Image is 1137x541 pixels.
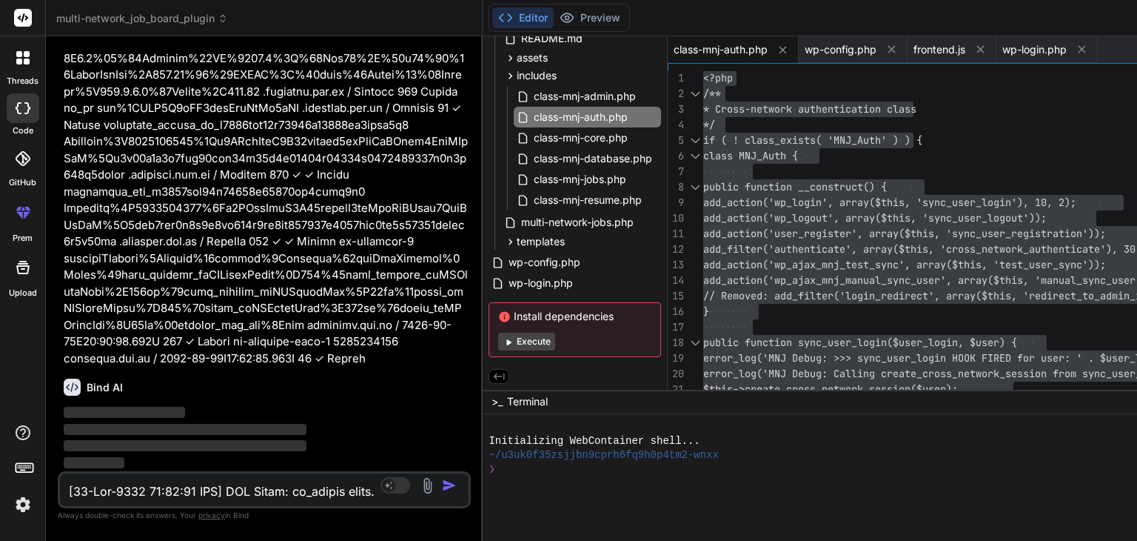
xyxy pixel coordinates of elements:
[532,150,654,167] span: class-mnj-database.php
[517,234,565,249] span: templates
[9,176,36,189] label: GitHub
[928,196,1076,209] span: ync_user_login'), 10, 2);
[668,210,684,226] div: 10
[685,179,705,195] div: Click to collapse the range.
[668,351,684,366] div: 19
[703,211,928,225] span: add_action('wp_logout', array($this, '
[668,366,684,382] div: 20
[58,508,471,522] p: Always double-check its answers. Your in Bind
[520,213,635,231] span: multi-network-jobs.php
[532,170,628,188] span: class-mnj-jobs.php
[928,211,1047,225] span: sync_user_logout'));
[64,440,306,451] span: ‌
[507,274,574,292] span: wp-login.php
[520,30,584,47] span: README.md
[928,227,1106,240] span: s, 'sync_user_registration'));
[532,87,637,105] span: class-mnj-admin.php
[703,227,928,240] span: add_action('user_register', array($thi
[10,492,36,517] img: settings
[668,195,684,210] div: 9
[668,335,684,351] div: 18
[668,226,684,242] div: 11
[13,232,33,245] label: prem
[952,336,1017,349] span: n, $user) {
[703,351,928,365] span: error_log('MNJ Debug: >>> sync_user_lo
[668,242,684,257] div: 12
[532,108,629,126] span: class-mnj-auth.php
[668,179,684,195] div: 8
[668,257,684,273] div: 13
[489,434,700,448] span: Initializing WebContainer shell...
[703,102,916,116] span: * Cross-network authentication class
[703,382,928,396] span: $this->create_cross_network_session($u
[668,273,684,288] div: 14
[64,457,124,468] span: ‌
[703,336,952,349] span: public function sync_user_login($user_logi
[532,129,629,147] span: class-mnj-core.php
[1002,42,1067,57] span: wp-login.php
[703,196,928,209] span: add_action('wp_login', array($this, 's
[685,86,705,102] div: Click to collapse the range.
[198,511,225,520] span: privacy
[685,148,705,164] div: Click to collapse the range.
[517,50,548,65] span: assets
[703,242,928,256] span: add_filter('authenticate', array($this
[928,382,958,396] span: ser);
[703,258,928,271] span: add_action('wp_ajax_mnj_test_sync', ar
[507,253,582,271] span: wp-config.php
[492,7,554,28] button: Editor
[668,133,684,148] div: 5
[668,164,684,179] div: 7
[13,125,33,137] label: code
[9,287,37,299] label: Upload
[492,394,503,409] span: >_
[554,7,626,28] button: Preview
[668,382,684,397] div: 21
[703,273,928,287] span: add_action('wp_ajax_mnj_manual_sync_us
[928,258,1106,271] span: ray($this, 'test_user_sync'));
[703,149,798,162] span: class MNJ_Auth {
[703,367,928,380] span: error_log('MNJ Debug: Calling create_c
[668,117,684,133] div: 4
[419,477,436,494] img: attachment
[703,180,887,193] span: public function __construct() {
[507,394,548,409] span: Terminal
[517,68,557,83] span: includes
[668,288,684,304] div: 15
[668,102,684,117] div: 3
[532,191,643,209] span: class-mnj-resume.php
[56,11,228,26] span: multi-network_job_board_plugin
[498,333,555,351] button: Execute
[668,148,684,164] div: 6
[64,407,185,418] span: ‌
[703,305,709,318] span: }
[668,304,684,319] div: 16
[703,133,922,147] span: if ( ! class_exists( 'MNJ_Auth' ) ) {
[805,42,876,57] span: wp-config.php
[489,462,496,477] span: ❯
[703,289,928,302] span: // Removed: add_filter('login_redirect
[668,70,684,86] div: 1
[685,133,705,148] div: Click to collapse the range.
[703,71,733,84] span: <?php
[685,335,705,351] div: Click to collapse the range.
[674,42,768,57] span: class-mnj-auth.php
[498,309,651,324] span: Install dependencies
[913,42,965,57] span: frontend.js
[87,380,123,395] h6: Bind AI
[489,448,719,462] span: ~/u3uk0f35zsjjbn9cprh6fq9h0p4tm2-wnxx
[668,86,684,102] div: 2
[668,319,684,335] div: 17
[7,75,38,87] label: threads
[64,424,306,435] span: ‌
[442,478,457,493] img: icon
